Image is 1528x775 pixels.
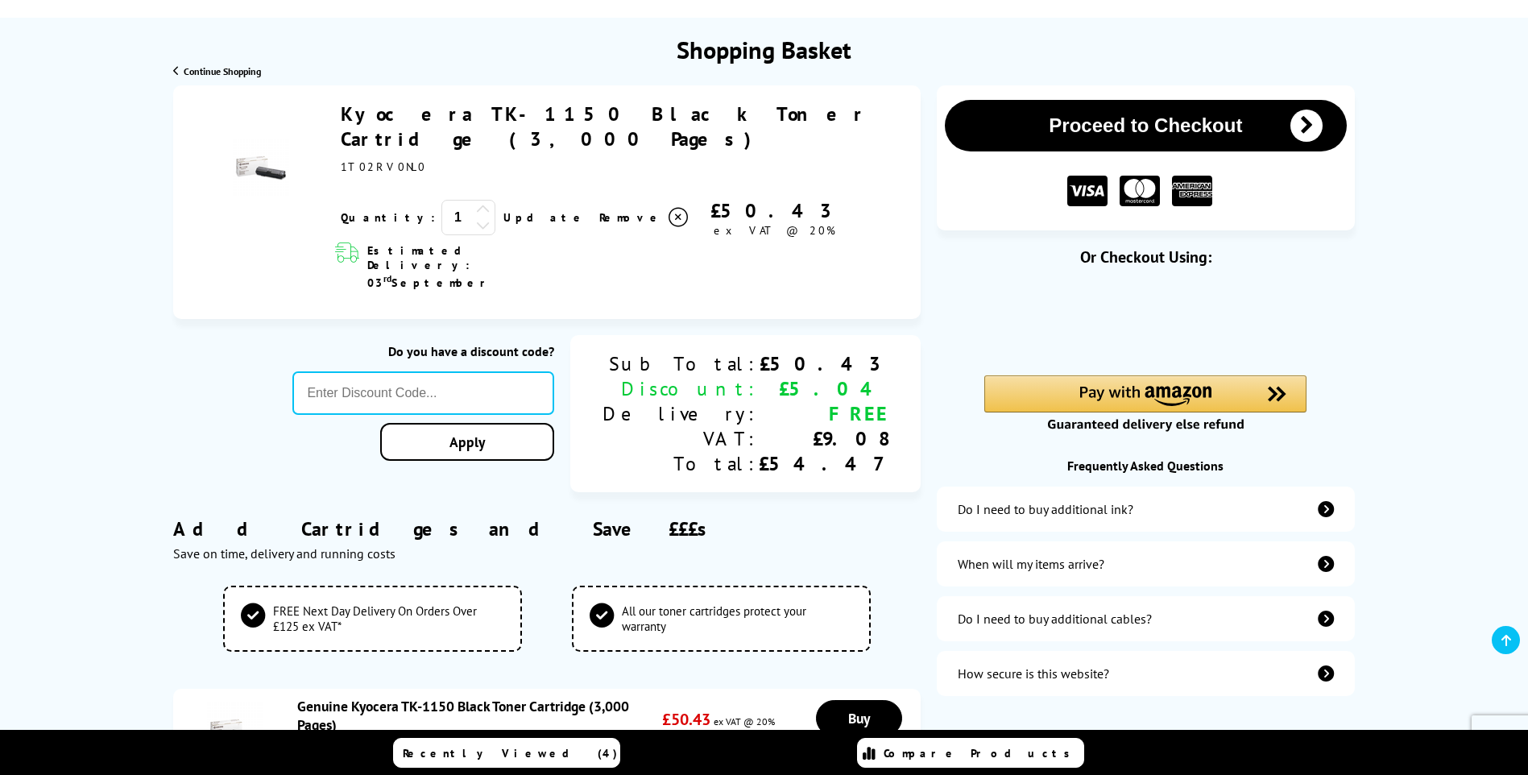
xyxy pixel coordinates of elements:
div: Discount: [603,376,759,401]
span: Quantity: [341,210,435,225]
a: Continue Shopping [173,65,261,77]
button: Proceed to Checkout [945,100,1346,151]
div: £5.04 [759,376,888,401]
span: Continue Shopping [184,65,261,77]
span: ex VAT @ 20% [714,715,775,727]
input: Enter Discount Code... [292,371,554,415]
div: How secure is this website? [958,665,1109,682]
div: Do I need to buy additional cables? [958,611,1152,627]
div: Frequently Asked Questions [937,458,1354,474]
div: £9.08 [759,426,888,451]
h1: Shopping Basket [677,34,851,65]
div: Amazon Pay - Use your Amazon account [984,375,1306,432]
div: £50.43 [759,351,888,376]
span: Estimated Delivery: 03 September [367,243,566,290]
span: Remove [599,210,663,225]
div: FREE [759,401,888,426]
a: Genuine Kyocera TK-1150 Black Toner Cartridge (3,000 Pages) [297,697,629,734]
span: FREE Next Day Delivery On Orders Over £125 ex VAT* [273,603,504,634]
span: 1T02RV0NL0 [341,160,426,174]
img: Genuine Kyocera TK-1150 Black Toner Cartridge (3,000 Pages) [207,702,263,759]
div: Save on time, delivery and running costs [173,545,921,562]
a: additional-cables [937,596,1354,641]
div: Sub Total: [603,351,759,376]
div: £50.43 [690,198,859,223]
a: secure-website [937,651,1354,696]
span: Recently Viewed (4) [403,746,618,760]
div: Add Cartridges and Save £££s [173,492,921,586]
a: Update [503,210,586,225]
span: ex VAT @ 20% [714,223,835,238]
a: Kyocera TK-1150 Black Toner Cartridge (3,000 Pages) [341,102,868,151]
img: VISA [1067,176,1108,207]
a: additional-ink [937,487,1354,532]
div: Do I need to buy additional ink? [958,501,1133,517]
a: Compare Products [857,738,1084,768]
a: Delete item from your basket [599,205,690,230]
strong: £50.43 [662,709,710,730]
span: All our toner cartridges protect your warranty [622,603,853,634]
div: £54.47 [759,451,888,476]
iframe: PayPal [984,293,1306,348]
img: Kyocera TK-1150 Black Toner Cartridge (3,000 Pages) [233,139,289,196]
span: Buy [848,709,870,727]
div: When will my items arrive? [958,556,1104,572]
img: MASTER CARD [1120,176,1160,207]
span: Compare Products [884,746,1079,760]
img: American Express [1172,176,1212,207]
a: items-arrive [937,541,1354,586]
div: Delivery: [603,401,759,426]
sup: rd [383,272,391,284]
div: Do you have a discount code? [292,343,554,359]
a: Recently Viewed (4) [393,738,620,768]
div: Total: [603,451,759,476]
div: VAT: [603,426,759,451]
a: Apply [380,423,554,461]
div: Or Checkout Using: [937,247,1354,267]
